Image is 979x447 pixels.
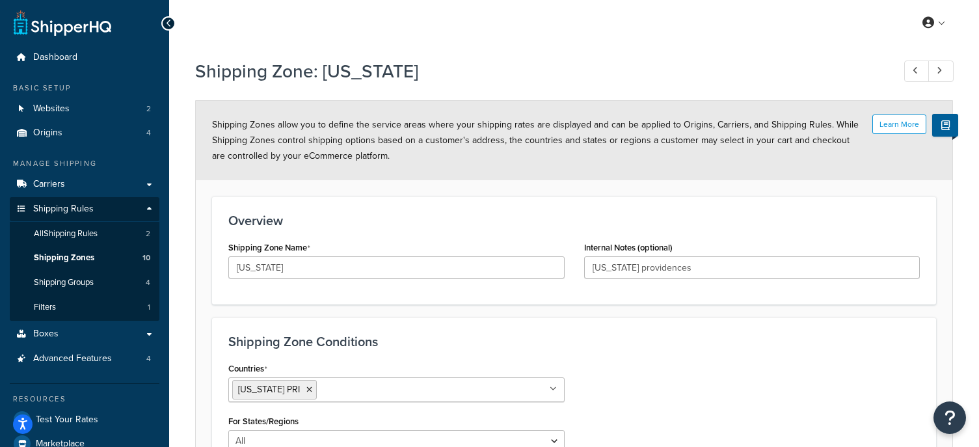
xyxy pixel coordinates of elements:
span: Carriers [33,179,65,190]
button: Learn More [872,115,926,134]
a: Shipping Groups4 [10,271,159,295]
span: 10 [142,252,150,264]
li: Advanced Features [10,347,159,371]
button: Open Resource Center [933,401,966,434]
span: Origins [33,128,62,139]
a: Dashboard [10,46,159,70]
span: 1 [148,302,150,313]
a: Next Record [928,61,954,82]
a: AllShipping Rules2 [10,222,159,246]
label: For States/Regions [228,416,299,426]
span: 2 [146,103,151,115]
span: 4 [146,277,150,288]
button: Show Help Docs [932,114,958,137]
a: Advanced Features4 [10,347,159,371]
h1: Shipping Zone: [US_STATE] [195,59,880,84]
a: Websites2 [10,97,159,121]
li: Websites [10,97,159,121]
span: Test Your Rates [36,414,98,426]
div: Resources [10,394,159,405]
h3: Overview [228,213,920,228]
li: Filters [10,295,159,319]
li: Shipping Rules [10,197,159,321]
li: Shipping Zones [10,246,159,270]
span: Websites [33,103,70,115]
a: Carriers [10,172,159,196]
li: Shipping Groups [10,271,159,295]
div: Basic Setup [10,83,159,94]
a: Boxes [10,322,159,346]
label: Shipping Zone Name [228,243,310,253]
span: Shipping Rules [33,204,94,215]
span: 4 [146,353,151,364]
div: Manage Shipping [10,158,159,169]
span: [US_STATE] PRI [238,383,300,396]
a: Test Your Rates [10,408,159,431]
a: Filters1 [10,295,159,319]
a: Shipping Rules [10,197,159,221]
a: Previous Record [904,61,930,82]
span: Shipping Groups [34,277,94,288]
span: All Shipping Rules [34,228,98,239]
a: Origins4 [10,121,159,145]
span: 4 [146,128,151,139]
span: Shipping Zones allow you to define the service areas where your shipping rates are displayed and ... [212,118,859,163]
span: Filters [34,302,56,313]
li: Origins [10,121,159,145]
span: Shipping Zones [34,252,94,264]
span: Advanced Features [33,353,112,364]
label: Internal Notes (optional) [584,243,673,252]
span: 2 [146,228,150,239]
a: Shipping Zones10 [10,246,159,270]
label: Countries [228,364,267,374]
h3: Shipping Zone Conditions [228,334,920,349]
span: Boxes [33,329,59,340]
span: Dashboard [33,52,77,63]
